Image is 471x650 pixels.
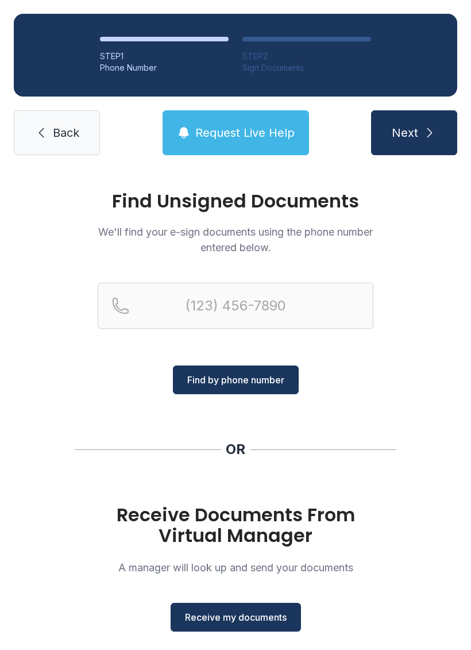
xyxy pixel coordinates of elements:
[100,62,229,74] div: Phone Number
[185,610,287,624] span: Receive my documents
[226,440,245,459] div: OR
[53,125,79,141] span: Back
[98,560,373,575] p: A manager will look up and send your documents
[195,125,295,141] span: Request Live Help
[242,51,371,62] div: STEP 2
[100,51,229,62] div: STEP 1
[98,224,373,255] p: We'll find your e-sign documents using the phone number entered below.
[392,125,418,141] span: Next
[187,373,284,387] span: Find by phone number
[98,192,373,210] h1: Find Unsigned Documents
[98,505,373,546] h1: Receive Documents From Virtual Manager
[242,62,371,74] div: Sign Documents
[98,283,373,329] input: Reservation phone number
